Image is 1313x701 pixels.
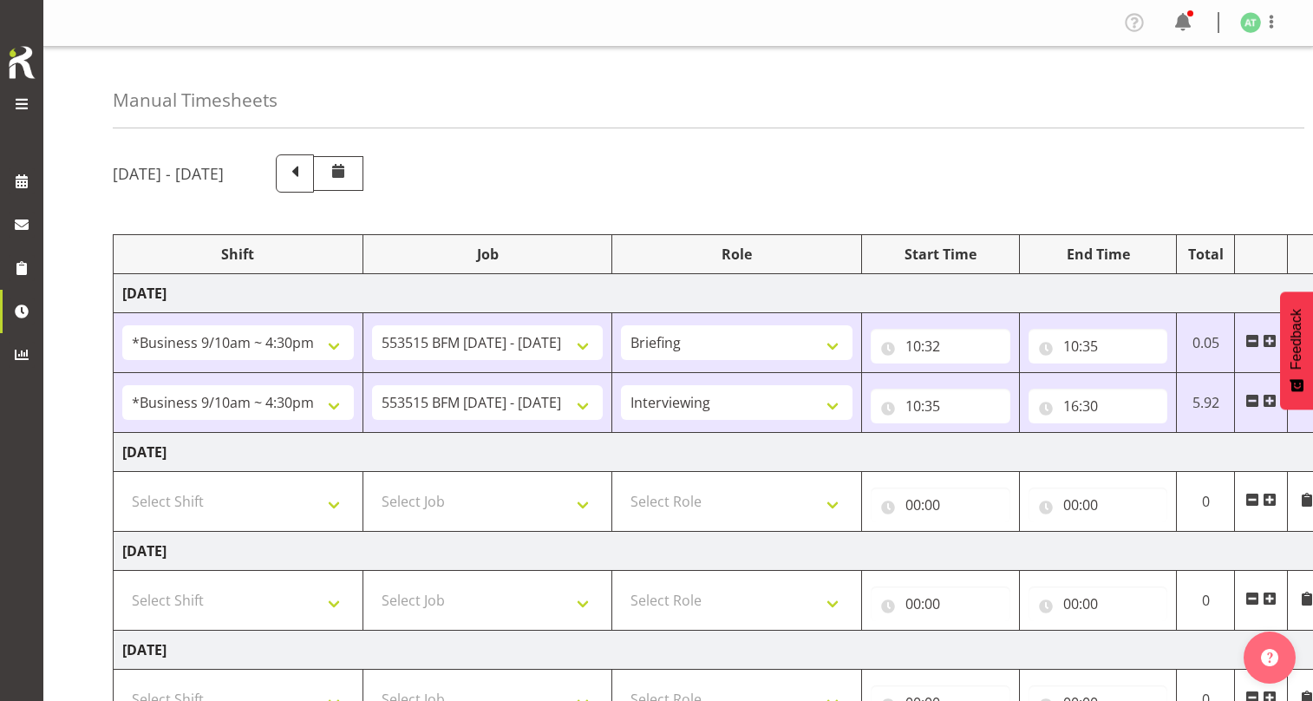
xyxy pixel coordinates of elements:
span: Feedback [1289,309,1304,370]
td: 0 [1177,571,1235,631]
h5: [DATE] - [DATE] [113,164,224,183]
input: Click to select... [1029,586,1168,621]
div: Job [372,244,604,265]
input: Click to select... [1029,389,1168,423]
div: End Time [1029,244,1168,265]
input: Click to select... [871,488,1010,522]
div: Shift [122,244,354,265]
input: Click to select... [871,329,1010,364]
div: Role [621,244,852,265]
td: 0 [1177,472,1235,532]
button: Feedback - Show survey [1280,292,1313,409]
input: Click to select... [1029,329,1168,364]
div: Total [1186,244,1225,265]
h4: Manual Timesheets [113,90,278,110]
img: help-xxl-2.png [1261,649,1278,666]
input: Click to select... [871,586,1010,621]
td: 0.05 [1177,313,1235,373]
div: Start Time [871,244,1010,265]
td: 5.92 [1177,373,1235,433]
img: angela-tunnicliffe1838.jpg [1240,12,1261,33]
img: Rosterit icon logo [4,43,39,82]
input: Click to select... [1029,488,1168,522]
input: Click to select... [871,389,1010,423]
